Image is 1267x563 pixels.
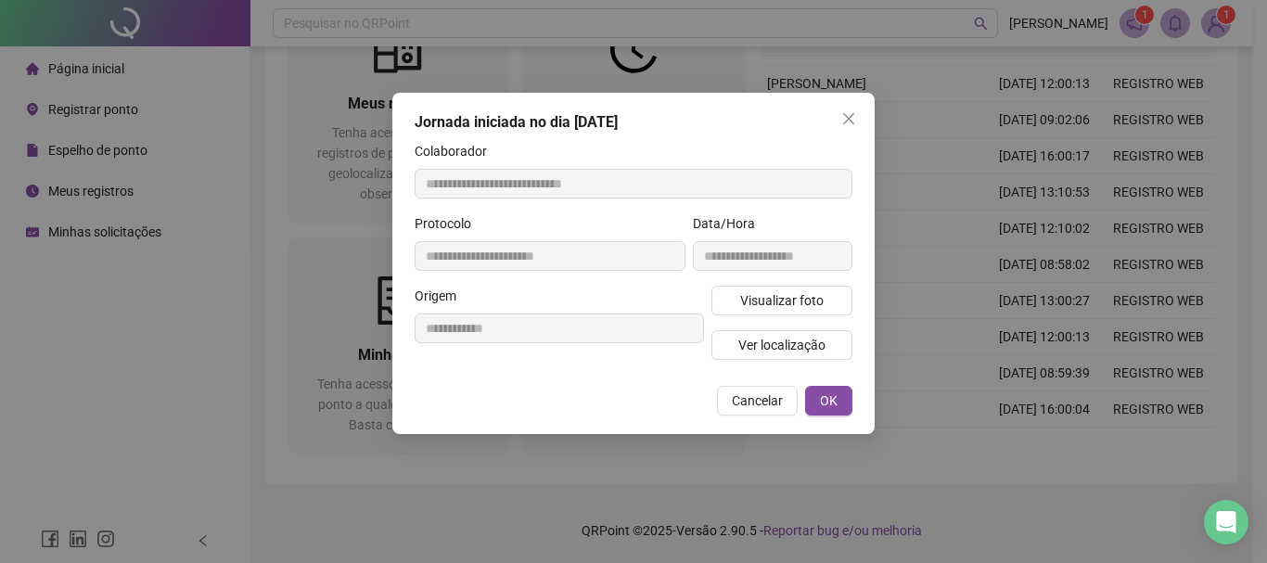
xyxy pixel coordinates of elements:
div: Open Intercom Messenger [1204,500,1248,544]
label: Protocolo [415,213,483,234]
button: OK [805,386,852,416]
span: Visualizar foto [740,290,824,311]
label: Colaborador [415,141,499,161]
button: Close [834,104,864,134]
button: Cancelar [717,386,798,416]
span: Cancelar [732,390,783,411]
label: Data/Hora [693,213,767,234]
span: OK [820,390,838,411]
label: Origem [415,286,468,306]
button: Ver localização [711,330,852,360]
span: close [841,111,856,126]
div: Jornada iniciada no dia [DATE] [415,111,852,134]
button: Visualizar foto [711,286,852,315]
span: Ver localização [738,335,825,355]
